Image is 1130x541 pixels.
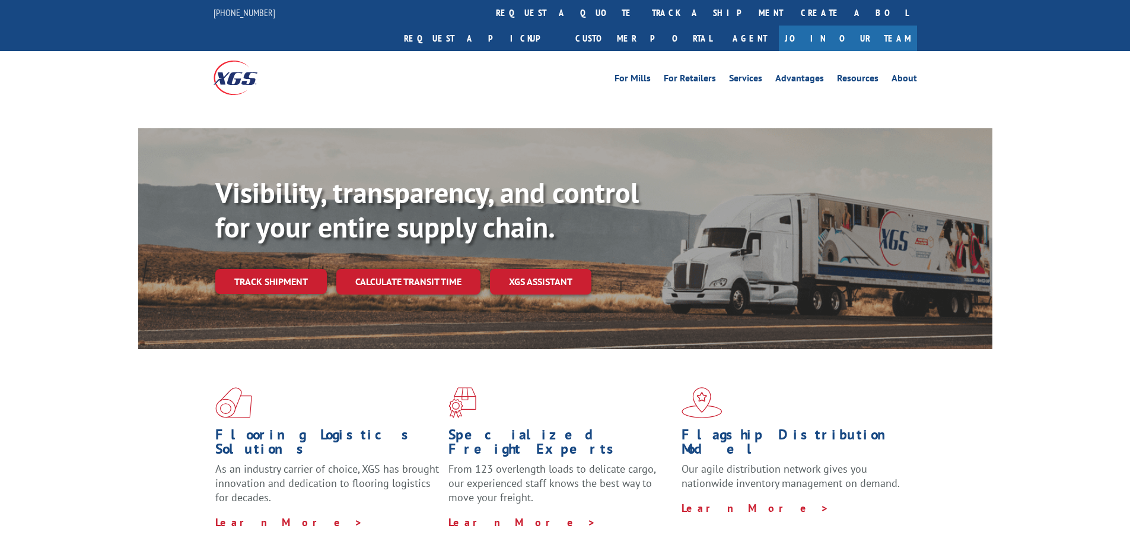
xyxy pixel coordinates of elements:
[215,174,639,245] b: Visibility, transparency, and control for your entire supply chain.
[615,74,651,87] a: For Mills
[682,428,906,462] h1: Flagship Distribution Model
[490,269,591,295] a: XGS ASSISTANT
[721,26,779,51] a: Agent
[448,515,596,529] a: Learn More >
[682,387,722,418] img: xgs-icon-flagship-distribution-model-red
[729,74,762,87] a: Services
[215,428,440,462] h1: Flooring Logistics Solutions
[448,462,673,515] p: From 123 overlength loads to delicate cargo, our experienced staff knows the best way to move you...
[448,428,673,462] h1: Specialized Freight Experts
[664,74,716,87] a: For Retailers
[566,26,721,51] a: Customer Portal
[215,269,327,294] a: Track shipment
[215,515,363,529] a: Learn More >
[682,501,829,515] a: Learn More >
[837,74,878,87] a: Resources
[682,462,900,490] span: Our agile distribution network gives you nationwide inventory management on demand.
[336,269,480,295] a: Calculate transit time
[779,26,917,51] a: Join Our Team
[214,7,275,18] a: [PHONE_NUMBER]
[448,387,476,418] img: xgs-icon-focused-on-flooring-red
[215,462,439,504] span: As an industry carrier of choice, XGS has brought innovation and dedication to flooring logistics...
[215,387,252,418] img: xgs-icon-total-supply-chain-intelligence-red
[395,26,566,51] a: Request a pickup
[775,74,824,87] a: Advantages
[892,74,917,87] a: About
